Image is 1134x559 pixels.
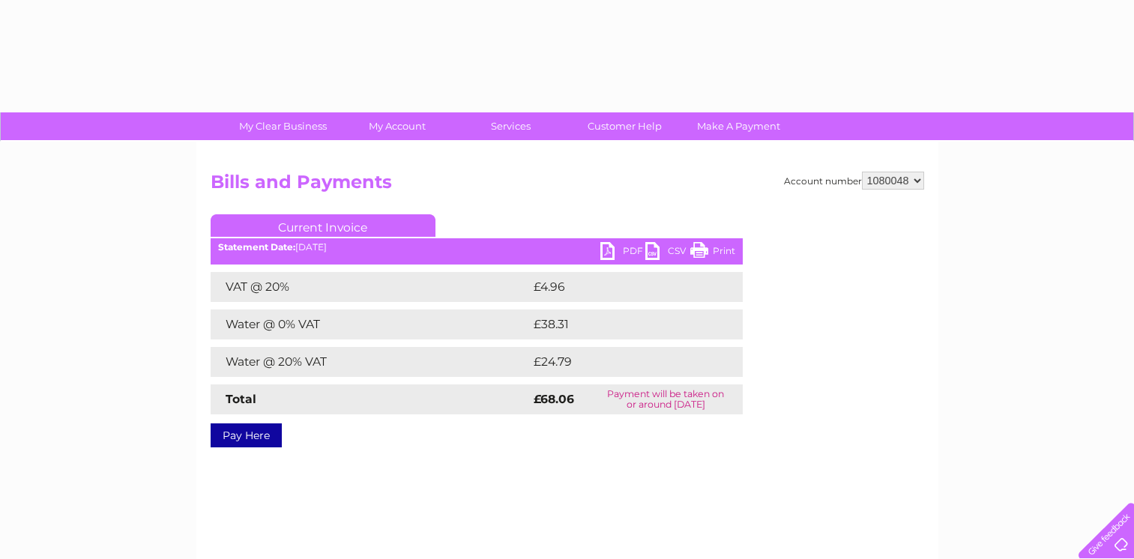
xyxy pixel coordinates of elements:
a: PDF [600,242,645,264]
a: Pay Here [211,423,282,447]
td: £24.79 [530,347,713,377]
b: Statement Date: [218,241,295,253]
td: Water @ 0% VAT [211,309,530,339]
td: £4.96 [530,272,708,302]
div: Account number [784,172,924,190]
td: Water @ 20% VAT [211,347,530,377]
a: Make A Payment [677,112,800,140]
a: Services [449,112,573,140]
td: £38.31 [530,309,711,339]
strong: £68.06 [534,392,574,406]
strong: Total [226,392,256,406]
h2: Bills and Payments [211,172,924,200]
a: My Account [335,112,459,140]
a: Print [690,242,735,264]
a: My Clear Business [221,112,345,140]
td: Payment will be taken on or around [DATE] [589,384,743,414]
a: CSV [645,242,690,264]
td: VAT @ 20% [211,272,530,302]
a: Current Invoice [211,214,435,237]
div: [DATE] [211,242,743,253]
a: Customer Help [563,112,687,140]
